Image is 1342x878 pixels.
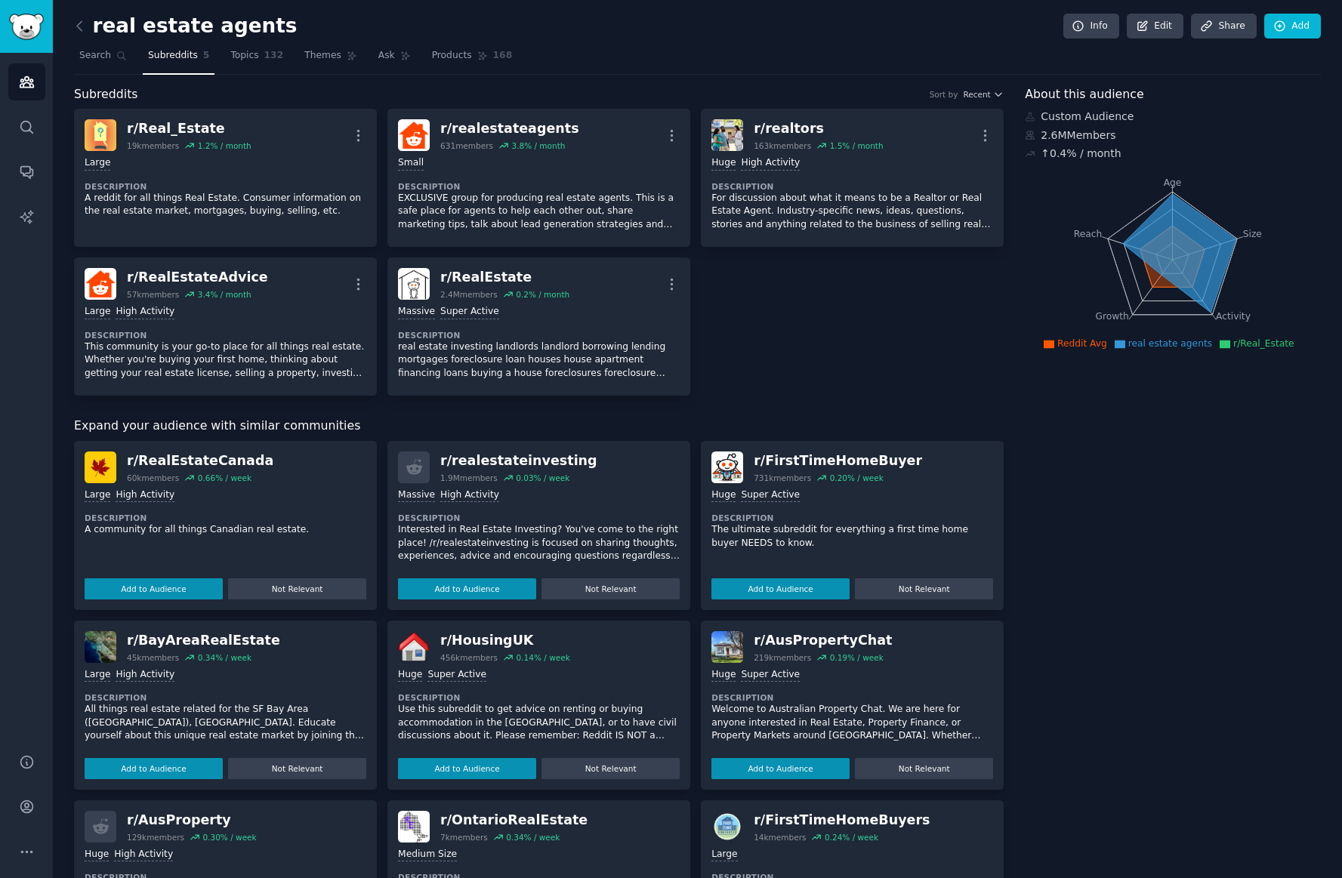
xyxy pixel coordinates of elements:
[116,305,174,319] div: High Activity
[440,451,597,470] div: r/ realestateinvesting
[711,488,736,503] div: Huge
[127,652,179,663] div: 45k members
[754,631,892,650] div: r/ AusPropertyChat
[711,513,993,523] dt: Description
[440,289,498,300] div: 2.4M members
[963,89,1004,100] button: Recent
[1264,14,1321,39] a: Add
[711,181,993,192] dt: Description
[225,44,288,75] a: Topics132
[427,44,517,75] a: Products168
[85,119,116,151] img: Real_Estate
[198,289,251,300] div: 3.4 % / month
[398,156,424,171] div: Small
[85,488,110,503] div: Large
[963,89,990,100] span: Recent
[74,257,377,396] a: RealEstateAdvicer/RealEstateAdvice57kmembers3.4% / monthLargeHigh ActivityDescriptionThis communi...
[1243,228,1262,239] tspan: Size
[85,192,366,218] p: A reddit for all things Real Estate. Consumer information on the real estate market, mortgages, b...
[440,140,493,151] div: 631 members
[711,631,743,663] img: AusPropertyChat
[373,44,416,75] a: Ask
[398,703,680,743] p: Use this subreddit to get advice on renting or buying accommodation in the [GEOGRAPHIC_DATA], or ...
[517,652,570,663] div: 0.14 % / week
[711,156,736,171] div: Huge
[830,473,884,483] div: 0.20 % / week
[85,848,109,862] div: Huge
[398,268,430,300] img: RealEstate
[198,652,251,663] div: 0.34 % / week
[440,811,588,830] div: r/ OntarioRealEstate
[741,488,800,503] div: Super Active
[378,49,395,63] span: Ask
[85,451,116,483] img: RealEstateCanada
[754,119,883,138] div: r/ realtors
[74,109,377,247] a: Real_Estater/Real_Estate19kmembers1.2% / monthLargeDescriptionA reddit for all things Real Estate...
[855,758,993,779] button: Not Relevant
[79,49,111,63] span: Search
[440,119,578,138] div: r/ realestateagents
[202,832,256,843] div: 0.30 % / week
[754,832,806,843] div: 14k members
[398,330,680,340] dt: Description
[1191,14,1256,39] a: Share
[74,44,132,75] a: Search
[541,578,680,599] button: Not Relevant
[143,44,214,75] a: Subreddits5
[398,578,536,599] button: Add to Audience
[85,631,116,663] img: BayAreaRealEstate
[85,156,110,171] div: Large
[516,289,569,300] div: 0.2 % / month
[228,578,366,599] button: Not Relevant
[85,305,110,319] div: Large
[1127,14,1183,39] a: Edit
[711,578,850,599] button: Add to Audience
[387,109,690,247] a: realestateagentsr/realestateagents631members3.8% / monthSmallDescriptionEXCLUSIVE group for produ...
[711,703,993,743] p: Welcome to Australian Property Chat. We are here for anyone interested in Real Estate, Property F...
[711,668,736,682] div: Huge
[541,758,680,779] button: Not Relevant
[74,417,360,436] span: Expand your audience with similar communities
[711,119,743,151] img: realtors
[1074,228,1103,239] tspan: Reach
[701,109,1004,247] a: realtorsr/realtors163kmembers1.5% / monthHugeHigh ActivityDescriptionFor discussion about what it...
[264,49,284,63] span: 132
[230,49,258,63] span: Topics
[299,44,362,75] a: Themes
[116,488,174,503] div: High Activity
[1025,85,1143,104] span: About this audience
[1057,338,1107,349] span: Reddit Avg
[127,140,179,151] div: 19k members
[440,473,498,483] div: 1.9M members
[203,49,210,63] span: 5
[398,488,435,503] div: Massive
[754,811,930,830] div: r/ FirstTimeHomeBuyers
[398,192,680,232] p: EXCLUSIVE group for producing real estate agents. This is a safe place for agents to help each ot...
[74,85,138,104] span: Subreddits
[304,49,341,63] span: Themes
[754,652,811,663] div: 219k members
[511,140,565,151] div: 3.8 % / month
[1063,14,1119,39] a: Info
[711,692,993,703] dt: Description
[1025,128,1321,143] div: 2.6M Members
[114,848,173,862] div: High Activity
[440,305,499,319] div: Super Active
[830,652,884,663] div: 0.19 % / week
[398,848,457,862] div: Medium Size
[198,140,251,151] div: 1.2 % / month
[711,523,993,550] p: The ultimate subreddit for everything a first time home buyer NEEDS to know.
[432,49,472,63] span: Products
[127,631,280,650] div: r/ BayAreaRealEstate
[711,758,850,779] button: Add to Audience
[440,268,569,287] div: r/ RealEstate
[85,668,110,682] div: Large
[741,668,800,682] div: Super Active
[127,811,257,830] div: r/ AusProperty
[148,49,198,63] span: Subreddits
[127,832,184,843] div: 129k members
[398,668,422,682] div: Huge
[387,257,690,396] a: RealEstater/RealEstate2.4Mmembers0.2% / monthMassiveSuper ActiveDescriptionreal estate investing ...
[85,340,366,380] p: This community is your go-to place for all things real estate. Whether you're buying your first h...
[85,578,223,599] button: Add to Audience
